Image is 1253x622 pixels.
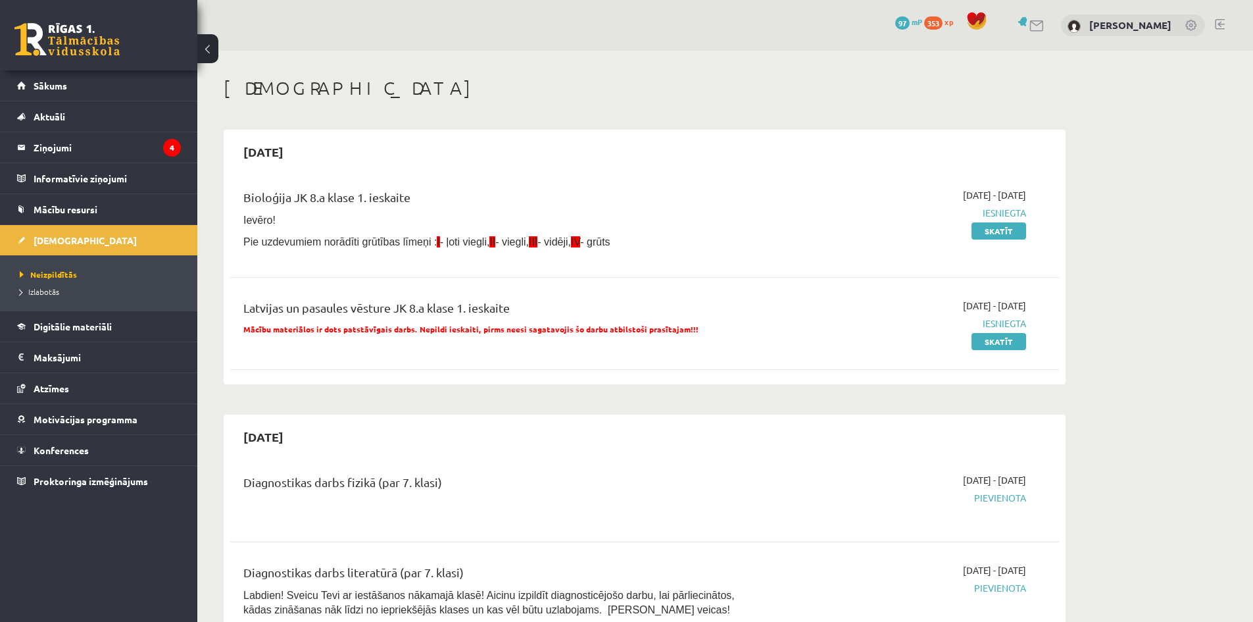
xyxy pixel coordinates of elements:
[34,163,181,194] legend: Informatīvie ziņojumi
[17,404,181,434] a: Motivācijas programma
[17,163,181,194] a: Informatīvie ziņojumi
[17,225,181,255] a: [DEMOGRAPHIC_DATA]
[34,111,65,122] span: Aktuāli
[34,342,181,373] legend: Maksājumi
[224,77,1066,99] h1: [DEMOGRAPHIC_DATA]
[34,203,97,215] span: Mācību resursi
[17,101,181,132] a: Aktuāli
[243,473,758,498] div: Diagnostikas darbs fizikā (par 7. klasi)
[17,466,181,496] a: Proktoringa izmēģinājums
[895,16,922,27] a: 97 mP
[34,382,69,394] span: Atzīmes
[14,23,120,56] a: Rīgas 1. Tālmācības vidusskola
[17,70,181,101] a: Sākums
[963,473,1026,487] span: [DATE] - [DATE]
[895,16,910,30] span: 97
[924,16,943,30] span: 353
[243,236,610,247] span: Pie uzdevumiem norādīti grūtības līmeņi : - ļoti viegli, - viegli, - vidēji, - grūts
[912,16,922,27] span: mP
[945,16,953,27] span: xp
[20,269,77,280] span: Neizpildītās
[34,321,112,332] span: Digitālie materiāli
[243,590,735,615] span: Labdien! Sveicu Tevi ar iestāšanos nākamajā klasē! Aicinu izpildīt diagnosticējošo darbu, lai pār...
[963,188,1026,202] span: [DATE] - [DATE]
[243,188,758,213] div: Bioloģija JK 8.a klase 1. ieskaite
[34,80,67,91] span: Sākums
[243,299,758,323] div: Latvijas un pasaules vēsture JK 8.a klase 1. ieskaite
[778,491,1026,505] span: Pievienota
[20,269,184,280] a: Neizpildītās
[489,236,495,247] span: II
[230,136,297,167] h2: [DATE]
[963,563,1026,577] span: [DATE] - [DATE]
[778,317,1026,330] span: Iesniegta
[230,421,297,452] h2: [DATE]
[243,324,699,334] span: Mācību materiālos ir dots patstāvīgais darbs. Nepildi ieskaiti, pirms neesi sagatavojis šo darbu ...
[163,139,181,157] i: 4
[17,435,181,465] a: Konferences
[1089,18,1171,32] a: [PERSON_NAME]
[437,236,439,247] span: I
[34,413,137,425] span: Motivācijas programma
[571,236,580,247] span: IV
[778,206,1026,220] span: Iesniegta
[17,311,181,342] a: Digitālie materiāli
[20,286,59,297] span: Izlabotās
[34,475,148,487] span: Proktoringa izmēģinājums
[34,132,181,163] legend: Ziņojumi
[17,194,181,224] a: Mācību resursi
[20,286,184,298] a: Izlabotās
[17,373,181,403] a: Atzīmes
[778,581,1026,595] span: Pievienota
[529,236,537,247] span: III
[34,444,89,456] span: Konferences
[963,299,1026,313] span: [DATE] - [DATE]
[971,222,1026,240] a: Skatīt
[243,215,276,226] span: Ievēro!
[243,563,758,588] div: Diagnostikas darbs literatūrā (par 7. klasi)
[34,234,137,246] span: [DEMOGRAPHIC_DATA]
[17,132,181,163] a: Ziņojumi4
[1068,20,1081,33] img: Ralfs Jēkabsons
[924,16,960,27] a: 353 xp
[971,333,1026,350] a: Skatīt
[17,342,181,373] a: Maksājumi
